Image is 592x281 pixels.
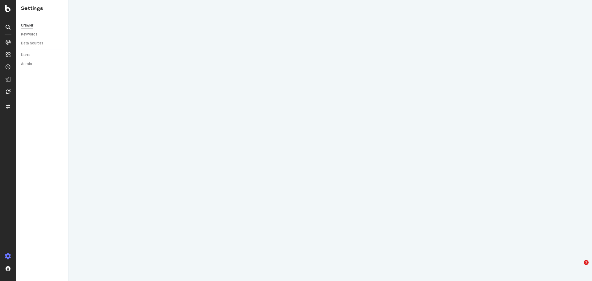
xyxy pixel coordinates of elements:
[571,260,586,275] iframe: Intercom live chat
[21,31,64,38] a: Keywords
[21,61,32,67] div: Admin
[21,22,64,29] a: Crawler
[21,31,37,38] div: Keywords
[21,5,63,12] div: Settings
[21,52,30,58] div: Users
[584,260,589,265] span: 1
[21,22,33,29] div: Crawler
[21,40,64,47] a: Data Sources
[21,52,64,58] a: Users
[21,40,43,47] div: Data Sources
[21,61,64,67] a: Admin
